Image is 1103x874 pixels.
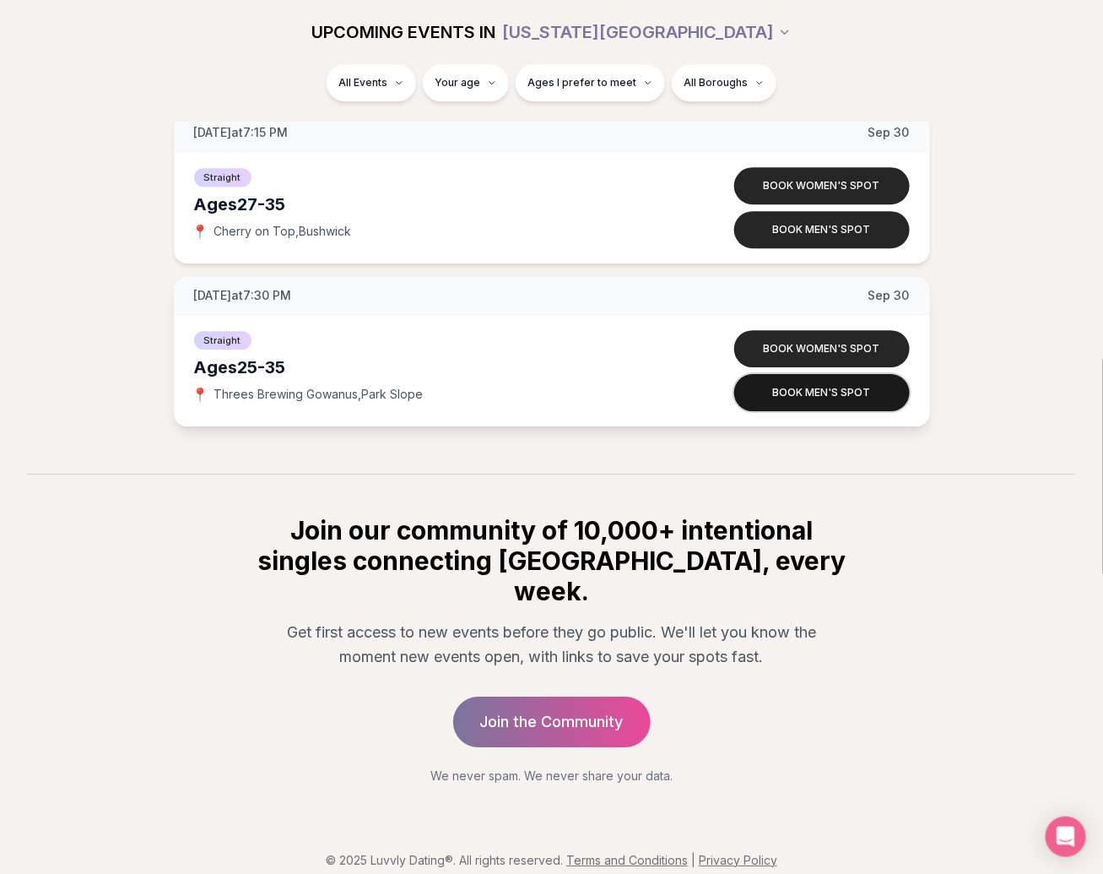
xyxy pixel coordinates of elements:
p: We never spam. We never share your data. [255,768,849,784]
button: Book men's spot [734,211,910,248]
button: Book women's spot [734,330,910,367]
button: All Boroughs [672,64,776,101]
button: All Events [327,64,416,101]
span: Straight [194,168,251,187]
div: Ages 25-35 [194,356,670,379]
h2: Join our community of 10,000+ intentional singles connecting [GEOGRAPHIC_DATA], every week. [255,515,849,606]
span: Straight [194,331,251,350]
span: Ages I prefer to meet [527,76,636,90]
div: Open Intercom Messenger [1046,817,1086,857]
span: 📍 [194,225,208,238]
a: Terms and Conditions [566,853,688,867]
span: UPCOMING EVENTS IN [312,20,496,44]
span: Cherry on Top , Bushwick [214,223,352,240]
p: Get first access to new events before they go public. We'll let you know the moment new events op... [268,620,835,670]
span: Threes Brewing Gowanus , Park Slope [214,386,424,403]
span: All Events [338,76,387,90]
span: All Boroughs [684,76,748,90]
span: Your age [435,76,480,90]
span: 📍 [194,388,208,401]
div: Ages 27-35 [194,193,670,216]
button: [US_STATE][GEOGRAPHIC_DATA] [503,14,792,51]
span: [DATE] at 7:30 PM [194,287,292,304]
span: [DATE] at 7:15 PM [194,124,289,141]
span: | [691,853,695,867]
span: Sep 30 [868,287,910,304]
button: Book women's spot [734,167,910,204]
button: Your age [423,64,509,101]
p: © 2025 Luvvly Dating®. All rights reserved. [14,852,1089,869]
a: Privacy Policy [699,853,777,867]
button: Ages I prefer to meet [516,64,665,101]
button: Book men's spot [734,374,910,411]
a: Join the Community [453,697,651,747]
span: Sep 30 [868,124,910,141]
